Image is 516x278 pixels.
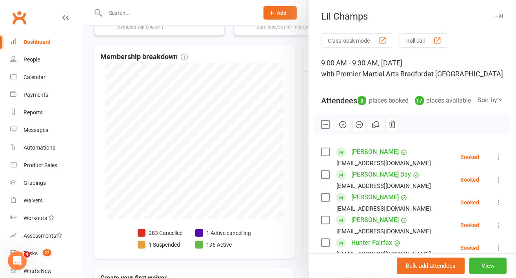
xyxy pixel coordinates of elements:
[321,95,357,106] div: Attendees
[24,109,43,116] div: Reports
[460,200,479,205] div: Booked
[400,33,448,48] button: Roll call
[10,33,83,51] a: Dashboard
[427,70,503,78] span: at [GEOGRAPHIC_DATA]
[24,56,40,63] div: People
[24,180,46,186] div: Gradings
[336,249,431,259] div: [EMAIL_ADDRESS][DOMAIN_NAME]
[24,197,43,204] div: Waivers
[24,233,62,239] div: Assessments
[10,209,83,227] a: Workouts
[321,33,393,48] button: Class kiosk mode
[24,162,57,168] div: Product Sales
[478,95,503,105] div: Sort by
[24,215,47,221] div: Workouts
[460,154,479,160] div: Booked
[10,227,83,245] a: Assessments
[460,222,479,228] div: Booked
[351,168,411,181] a: [PERSON_NAME] Day
[24,127,48,133] div: Messages
[24,74,45,80] div: Calendar
[24,144,55,151] div: Automations
[469,258,507,274] button: View
[336,204,431,214] div: [EMAIL_ADDRESS][DOMAIN_NAME]
[8,251,27,270] iframe: Intercom live chat
[351,214,399,226] a: [PERSON_NAME]
[336,158,431,168] div: [EMAIL_ADDRESS][DOMAIN_NAME]
[358,96,366,105] div: 8
[43,249,51,256] span: 22
[415,96,424,105] div: 17
[10,174,83,192] a: Gradings
[24,39,51,45] div: Dashboard
[10,139,83,157] a: Automations
[460,177,479,182] div: Booked
[351,146,399,158] a: [PERSON_NAME]
[10,245,83,262] a: Tasks 22
[10,69,83,86] a: Calendar
[397,258,465,274] button: Bulk add attendees
[10,104,83,121] a: Reports
[10,192,83,209] a: Waivers
[10,121,83,139] a: Messages
[24,250,38,256] div: Tasks
[351,236,392,249] a: Hunter Fairfax
[309,11,516,22] div: Lil Champs
[321,58,503,79] div: 9:00 AM - 9:30 AM, [DATE]
[10,51,83,69] a: People
[9,8,29,27] a: Clubworx
[336,226,431,236] div: [EMAIL_ADDRESS][DOMAIN_NAME]
[24,92,48,98] div: Payments
[336,181,431,191] div: [EMAIL_ADDRESS][DOMAIN_NAME]
[415,95,471,106] div: places available
[460,245,479,251] div: Booked
[10,157,83,174] a: Product Sales
[351,191,399,204] a: [PERSON_NAME]
[358,95,409,106] div: places booked
[24,251,30,258] span: 4
[321,70,427,78] span: with Premier Martial Arts Bradford
[10,86,83,104] a: Payments
[24,268,52,274] div: What's New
